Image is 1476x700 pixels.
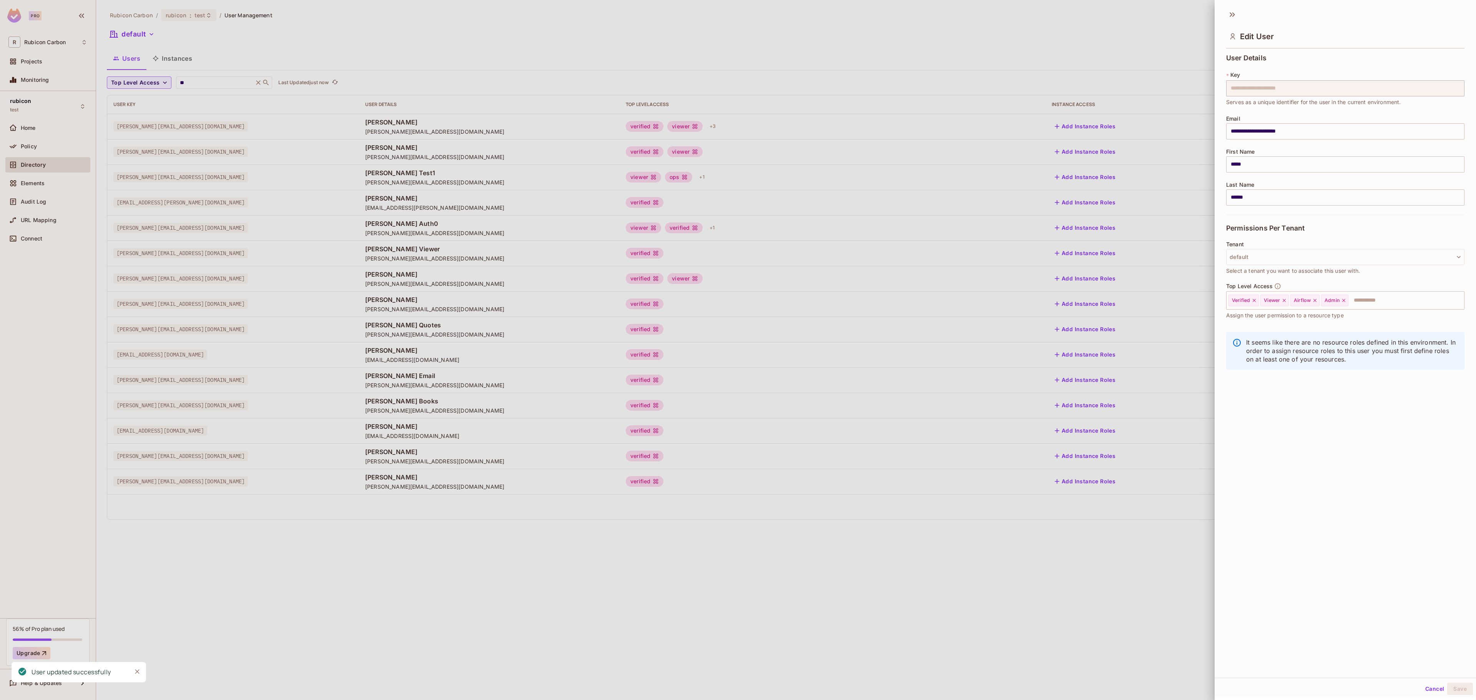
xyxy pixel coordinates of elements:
[1422,683,1447,695] button: Cancel
[32,667,111,677] div: User updated successfully
[1260,295,1289,306] div: Viewer
[1325,297,1340,304] span: Admin
[1232,297,1250,304] span: Verified
[1460,299,1462,301] button: Open
[1228,295,1259,306] div: Verified
[1240,32,1274,41] span: Edit User
[1226,224,1305,232] span: Permissions Per Tenant
[1226,283,1273,289] span: Top Level Access
[131,666,143,677] button: Close
[1264,297,1280,304] span: Viewer
[1226,241,1244,247] span: Tenant
[1226,267,1360,275] span: Select a tenant you want to associate this user with.
[1226,249,1464,265] button: default
[1226,311,1344,320] span: Assign the user permission to a resource type
[1226,149,1255,155] span: First Name
[1290,295,1320,306] div: Airflow
[1321,295,1348,306] div: Admin
[1447,683,1473,695] button: Save
[1226,54,1267,62] span: User Details
[1226,182,1254,188] span: Last Name
[1246,338,1458,363] p: It seems like there are no resource roles defined in this environment. In order to assign resourc...
[1226,98,1401,106] span: Serves as a unique identifier for the user in the current environment.
[1294,297,1311,304] span: Airflow
[1230,72,1240,78] span: Key
[1226,116,1240,122] span: Email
